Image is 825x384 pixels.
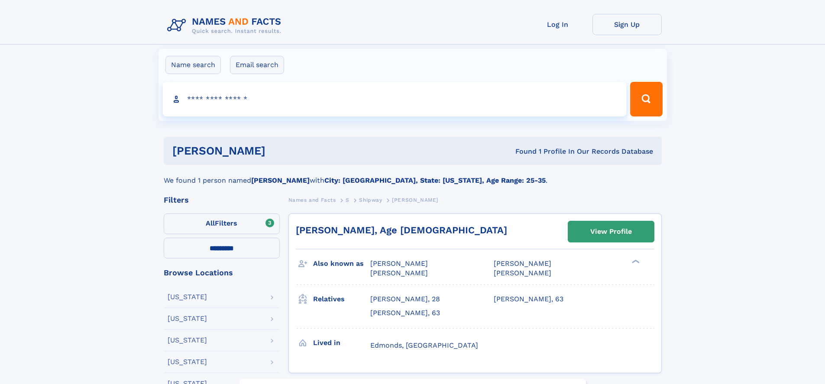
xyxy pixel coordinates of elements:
a: [PERSON_NAME], 63 [494,294,563,304]
a: Names and Facts [288,194,336,205]
a: [PERSON_NAME], Age [DEMOGRAPHIC_DATA] [296,225,507,236]
h3: Lived in [313,336,370,350]
div: [US_STATE] [168,337,207,344]
label: Email search [230,56,284,74]
h1: [PERSON_NAME] [172,145,391,156]
span: [PERSON_NAME] [392,197,438,203]
a: View Profile [568,221,654,242]
a: Log In [523,14,592,35]
span: Edmonds, [GEOGRAPHIC_DATA] [370,341,478,349]
a: Sign Up [592,14,662,35]
div: [US_STATE] [168,358,207,365]
span: [PERSON_NAME] [494,269,551,277]
label: Name search [165,56,221,74]
span: All [206,219,215,227]
div: ❯ [630,259,640,265]
div: Found 1 Profile In Our Records Database [390,147,653,156]
div: [US_STATE] [168,315,207,322]
a: [PERSON_NAME], 28 [370,294,440,304]
span: [PERSON_NAME] [494,259,551,268]
b: City: [GEOGRAPHIC_DATA], State: [US_STATE], Age Range: 25-35 [324,176,546,184]
div: Browse Locations [164,269,280,277]
input: search input [163,82,627,116]
div: We found 1 person named with . [164,165,662,186]
label: Filters [164,213,280,234]
img: Logo Names and Facts [164,14,288,37]
a: [PERSON_NAME], 63 [370,308,440,318]
button: Search Button [630,82,662,116]
h3: Relatives [313,292,370,307]
b: [PERSON_NAME] [251,176,310,184]
span: S [346,197,349,203]
div: Filters [164,196,280,204]
span: [PERSON_NAME] [370,269,428,277]
h3: Also known as [313,256,370,271]
div: [US_STATE] [168,294,207,300]
div: View Profile [590,222,632,242]
a: S [346,194,349,205]
span: Shipway [359,197,382,203]
span: [PERSON_NAME] [370,259,428,268]
a: Shipway [359,194,382,205]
